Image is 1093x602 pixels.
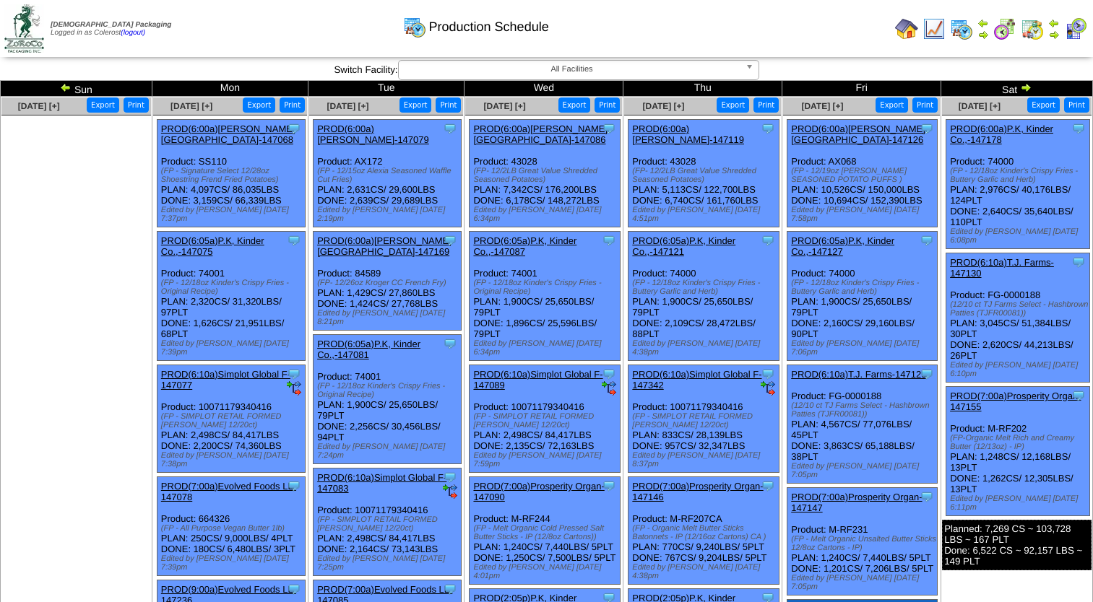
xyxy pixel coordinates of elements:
[602,479,616,493] img: Tooltip
[632,369,761,391] a: PROD(6:10a)Simplot Global F-147342
[443,470,457,484] img: Tooltip
[623,81,782,97] td: Thu
[287,381,301,396] img: ediSmall.gif
[791,123,925,145] a: PROD(6:00a)[PERSON_NAME][GEOGRAPHIC_DATA]-147126
[761,479,775,493] img: Tooltip
[791,535,937,552] div: (FP - Melt Organic Unsalted Butter Sticks 12/8oz Cartons - IP)
[399,97,432,113] button: Export
[1071,121,1086,136] img: Tooltip
[920,121,934,136] img: Tooltip
[632,451,778,468] div: Edited by [PERSON_NAME] [DATE] 8:37pm
[1064,97,1089,113] button: Print
[470,232,620,361] div: Product: 74001 PLAN: 1,900CS / 25,650LBS / 79PLT DONE: 1,896CS / 25,596LBS / 79PLT
[317,515,461,533] div: (FP - SIMPLOT RETAIL FORMED [PERSON_NAME] 12/20ct)
[314,335,462,464] div: Product: 74001 PLAN: 1,900CS / 25,650LBS / 79PLT DONE: 2,256CS / 30,456LBS / 94PLT
[787,365,938,484] div: Product: FG-0000188 PLAN: 4,567CS / 77,076LBS / 45PLT DONE: 3,863CS / 65,188LBS / 38PLT
[941,81,1093,97] td: Sat
[473,235,576,257] a: PROD(6:05a)P.K, Kinder Co.,-147087
[470,365,620,473] div: Product: 10071179340416 PLAN: 2,498CS / 84,417LBS DONE: 2,135CS / 72,163LBS
[977,29,989,40] img: arrowright.gif
[18,101,60,111] a: [DATE] [+]
[920,233,934,248] img: Tooltip
[628,232,779,361] div: Product: 74000 PLAN: 1,900CS / 25,650LBS / 79PLT DONE: 2,109CS / 28,472LBS / 88PLT
[473,412,619,429] div: (FP - SIMPLOT RETAIL FORMED [PERSON_NAME] 12/20ct)
[465,81,623,97] td: Wed
[602,381,616,396] img: ediSmall.gif
[161,481,296,502] a: PROD(7:00a)Evolved Foods LL-147078
[950,227,1089,245] div: Edited by [PERSON_NAME] [DATE] 6:08pm
[761,121,775,136] img: Tooltip
[161,369,290,391] a: PROD(6:10a)Simplot Global F-147077
[317,554,461,572] div: Edited by [PERSON_NAME] [DATE] 7:25pm
[157,477,305,576] div: Product: 664326 PLAN: 250CS / 9,000LBS / 4PLT DONE: 180CS / 6,480LBS / 3PLT
[473,524,619,541] div: (FP - Melt Organic Cold Pressed Salt Butter Sticks - IP (12/8oz Cartons))
[1064,17,1087,40] img: calendarcustomer.gif
[787,488,938,596] div: Product: M-RF231 PLAN: 1,240CS / 7,440LBS / 5PLT DONE: 1,201CS / 7,206LBS / 5PLT
[317,442,461,460] div: Edited by [PERSON_NAME] [DATE] 7:24pm
[942,520,1092,570] div: Planned: 7,269 CS ~ 103,728 LBS ~ 167 PLT Done: 6,522 CS ~ 92,157 LBS ~ 149 PLT
[558,97,591,113] button: Export
[923,17,946,40] img: line_graph.gif
[287,367,301,381] img: Tooltip
[632,563,778,580] div: Edited by [PERSON_NAME] [DATE] 4:38pm
[920,367,934,381] img: Tooltip
[161,123,295,145] a: PROD(6:00a)[PERSON_NAME][GEOGRAPHIC_DATA]-147068
[161,554,305,572] div: Edited by [PERSON_NAME] [DATE] 7:39pm
[121,29,145,37] a: (logout)
[632,339,778,357] div: Edited by [PERSON_NAME] [DATE] 4:38pm
[787,120,938,227] div: Product: AX068 PLAN: 10,526CS / 150,000LBS DONE: 10,694CS / 152,390LBS
[157,120,305,227] div: Product: SS110 PLAN: 4,097CS / 86,035LBS DONE: 3,159CS / 66,339LBS
[51,21,171,29] span: [DEMOGRAPHIC_DATA] Packaging
[473,451,619,468] div: Edited by [PERSON_NAME] [DATE] 7:59pm
[946,120,1090,249] div: Product: 74000 PLAN: 2,976CS / 40,176LBS / 124PLT DONE: 2,640CS / 35,640LBS / 110PLT
[287,479,301,493] img: Tooltip
[791,492,922,513] a: PROD(7:00a)Prosperity Organ-147147
[876,97,908,113] button: Export
[950,494,1089,512] div: Edited by [PERSON_NAME] [DATE] 6:11pm
[429,19,549,35] span: Production Schedule
[632,524,778,541] div: (FP - Organic Melt Butter Sticks Batonnets - IP (12/16oz Cartons) CA )
[643,101,685,111] span: [DATE] [+]
[761,381,775,396] img: ediSmall.gif
[443,336,457,351] img: Tooltip
[602,233,616,248] img: Tooltip
[443,582,457,596] img: Tooltip
[602,121,616,136] img: Tooltip
[60,82,72,93] img: arrowleft.gif
[443,484,457,499] img: ediSmall.gif
[87,97,119,113] button: Export
[317,235,452,257] a: PROD(6:00a)[PERSON_NAME][GEOGRAPHIC_DATA]-147169
[473,123,608,145] a: PROD(6:00a)[PERSON_NAME][GEOGRAPHIC_DATA]-147086
[717,97,749,113] button: Export
[314,232,462,331] div: Product: 84589 PLAN: 1,429CS / 27,860LBS DONE: 1,424CS / 27,768LBS
[314,120,462,227] div: Product: AX172 PLAN: 2,631CS / 29,600LBS DONE: 2,639CS / 29,689LBS
[308,81,465,97] td: Tue
[628,477,779,585] div: Product: M-RF207CA PLAN: 770CS / 9,240LBS / 5PLT DONE: 767CS / 9,204LBS / 5PLT
[1071,388,1086,403] img: Tooltip
[801,101,843,111] a: [DATE] [+]
[791,279,937,296] div: (FP - 12/18oz Kinder's Crispy Fries - Buttery Garlic and Herb)
[595,97,620,113] button: Print
[161,451,305,468] div: Edited by [PERSON_NAME] [DATE] 7:38pm
[628,120,779,227] div: Product: 43028 PLAN: 5,113CS / 122,700LBS DONE: 6,740CS / 161,760LBS
[473,369,602,391] a: PROD(6:10a)Simplot Global F-147089
[51,21,171,37] span: Logged in as Colerost
[950,434,1089,451] div: (FP-Organic Melt Rich and Creamy Butter (12/13oz) - IP)
[473,279,619,296] div: (FP - 12/18oz Kinder's Crispy Fries - Original Recipe)
[161,235,264,257] a: PROD(6:05a)P.K, Kinder Co.,-147075
[1048,29,1060,40] img: arrowright.gif
[782,81,941,97] td: Fri
[170,101,212,111] span: [DATE] [+]
[327,101,368,111] span: [DATE] [+]
[753,97,779,113] button: Print
[791,339,937,357] div: Edited by [PERSON_NAME] [DATE] 7:06pm
[317,123,429,145] a: PROD(6:00a)[PERSON_NAME]-147079
[317,279,461,287] div: (FP- 12/26oz Kroger CC French Fry)
[950,167,1089,184] div: (FP - 12/18oz Kinder's Crispy Fries - Buttery Garlic and Herb)
[484,101,526,111] a: [DATE] [+]
[791,167,937,184] div: (FP - 12/19oz [PERSON_NAME] SEASONED POTATO PUFFS )
[287,233,301,248] img: Tooltip
[405,61,740,78] span: All Facilities
[602,367,616,381] img: Tooltip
